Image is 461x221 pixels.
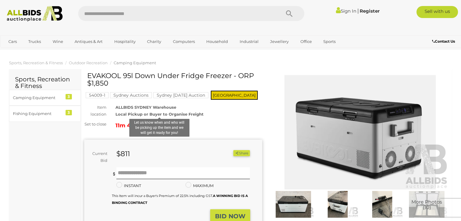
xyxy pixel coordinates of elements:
[9,60,63,65] a: Sports, Recreation & Fitness
[273,191,314,218] img: EVAKOOL 95l Down Under Fridge Freezer - ORP $1,850
[211,91,258,100] span: [GEOGRAPHIC_DATA]
[297,37,316,47] a: Office
[129,119,189,137] div: Let us know when and who will be picking up the item and we will get it ready for you!
[319,37,340,47] a: Sports
[357,8,359,14] span: |
[66,94,72,99] div: 3
[49,37,67,47] a: Wine
[112,194,248,205] b: A WINNING BID IS A BINDING CONTRACT
[13,110,63,117] div: Fishing Equipment
[153,93,208,98] a: Sydney [DATE] Auction
[110,93,152,98] a: Sydney Auctions
[226,150,232,156] li: Watch this item
[4,6,66,22] img: Allbids.com.au
[361,191,403,218] img: EVAKOOL 95l Down Under Fridge Freezer - ORP $1,850
[87,72,261,87] h1: EVAKOOL 95l Down Under Fridge Freezer - ORP $1,850
[186,182,214,189] label: MAXIMUM
[110,37,140,47] a: Hospitality
[5,47,55,57] a: [GEOGRAPHIC_DATA]
[66,110,72,115] div: 3
[317,191,358,218] img: EVAKOOL 95l Down Under Fridge Freezer - ORP $1,850
[336,8,356,14] a: Sign In
[202,37,232,47] a: Household
[416,6,458,18] a: Sell with us
[116,182,141,189] label: INSTANT
[115,112,204,117] strong: Local Pickup or Buyer to Organise Freight
[86,93,109,98] a: 54009-1
[24,37,45,47] a: Trucks
[9,90,81,106] a: Camping Equipment 3
[80,104,111,118] div: Item location
[86,92,109,98] mark: 54009-1
[15,76,75,89] h2: Sports, Recreation & Fitness
[71,37,106,47] a: Antiques & Art
[9,106,81,122] a: Fishing Equipment 3
[169,37,199,47] a: Computers
[114,60,156,65] a: Camping Equipment
[432,38,456,45] a: Contact Us
[233,150,250,156] button: Share
[266,37,293,47] a: Jewellery
[153,92,208,98] mark: Sydney [DATE] Auction
[236,37,263,47] a: Industrial
[115,105,176,110] strong: ALLBIDS SYDNEY Warehouse
[84,150,112,164] div: Current Bid
[215,213,245,220] strong: BID NOW
[110,92,152,98] mark: Sydney Auctions
[69,60,108,65] a: Outdoor Recreation
[406,191,447,218] a: More Photos(10)
[360,8,380,14] a: Register
[5,37,21,47] a: Cars
[13,94,63,101] div: Camping Equipment
[271,75,449,189] img: EVAKOOL 95l Down Under Fridge Freezer - ORP $1,850
[411,200,442,210] span: More Photos (10)
[115,122,137,129] strong: 11m 40s
[274,6,304,21] button: Search
[406,191,447,218] img: EVAKOOL 95l Down Under Fridge Freezer - ORP $1,850
[143,37,165,47] a: Charity
[80,121,111,128] div: Set to close
[432,39,455,44] b: Contact Us
[116,150,130,158] strong: $811
[112,194,248,205] small: This Item will incur a Buyer's Premium of 22.5% including GST.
